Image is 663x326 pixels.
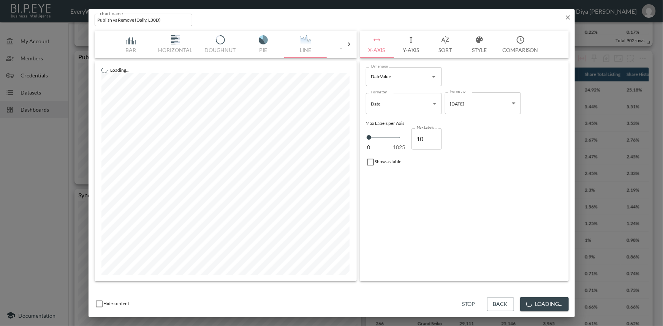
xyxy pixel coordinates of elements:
span: 0 [367,143,370,151]
span: [DATE] [450,101,465,107]
label: Max Labels per Axis [417,125,438,130]
span: Enable this to display a 'Coming Soon' message when the chart is viewed in an embedded dashboard. [95,301,130,306]
button: Open [429,71,439,82]
label: Formatter [371,90,388,94]
input: Dimension [369,71,427,83]
label: Format to [450,89,466,94]
input: chart name [95,14,193,26]
div: Disabled while loading [110,31,342,58]
span: Date [371,101,381,107]
button: X-Axis [360,31,394,58]
div: Loading... [101,64,350,73]
button: Stop [457,297,481,311]
label: chart name [100,10,123,17]
div: Show as table [363,154,566,170]
button: Style [462,31,497,58]
span: 1825 [393,143,405,151]
div: Max Labels per Axis [366,120,563,126]
button: Comparison [497,31,544,58]
button: Y-Axis [394,31,428,58]
label: Dimension [371,64,388,69]
button: Sort [428,31,462,58]
button: Back [487,297,514,311]
button: Loading... [520,297,569,311]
